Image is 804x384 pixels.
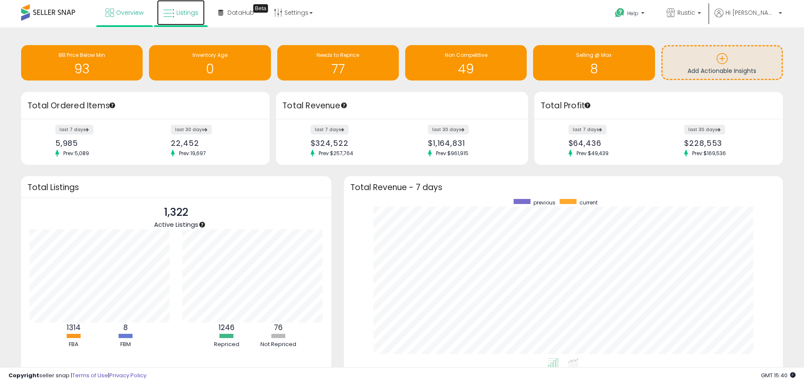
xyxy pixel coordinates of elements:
span: Hi [PERSON_NAME] [725,8,776,17]
div: $324,522 [311,139,396,148]
span: 2025-09-10 15:40 GMT [761,371,796,379]
label: last 7 days [311,125,349,134]
a: Needs to Reprice 77 [277,45,399,81]
label: last 30 days [684,125,725,134]
div: FBA [49,341,99,349]
div: Tooltip anchor [584,102,591,109]
label: last 7 days [568,125,606,134]
b: 8 [123,322,128,333]
span: Rustic [677,8,695,17]
a: Privacy Policy [109,371,146,379]
div: Repriced [201,341,252,349]
label: last 30 days [171,125,212,134]
h3: Total Listings [27,184,325,191]
h3: Total Profit [541,100,777,112]
i: Get Help [615,8,625,18]
span: Overview [116,8,143,17]
a: Help [608,1,653,27]
div: 22,452 [171,139,255,148]
span: Active Listings [154,220,198,229]
div: Not Repriced [253,341,304,349]
div: seller snap | | [8,372,146,380]
h3: Total Revenue [282,100,522,112]
b: 76 [274,322,283,333]
span: Selling @ Max [576,51,612,59]
span: Prev: 5,089 [59,150,93,157]
div: FBM [100,341,151,349]
span: Inventory Age [192,51,227,59]
strong: Copyright [8,371,39,379]
a: Hi [PERSON_NAME] [715,8,782,27]
h1: 93 [25,62,138,76]
span: Prev: $49,439 [572,150,613,157]
a: Non Competitive 49 [405,45,527,81]
a: Terms of Use [72,371,108,379]
b: 1314 [67,322,81,333]
h1: 49 [409,62,522,76]
a: Inventory Age 0 [149,45,271,81]
span: Prev: $257,764 [314,150,357,157]
span: Listings [176,8,198,17]
div: Tooltip anchor [253,4,268,13]
div: Tooltip anchor [198,221,206,228]
span: Prev: 19,697 [175,150,210,157]
span: Prev: $961,915 [432,150,473,157]
span: current [579,199,598,206]
span: Help [627,10,639,17]
h3: Total Ordered Items [27,100,263,112]
p: 1,322 [154,204,198,220]
a: BB Price Below Min 93 [21,45,143,81]
span: BB Price Below Min [59,51,105,59]
span: DataHub [227,8,254,17]
div: Tooltip anchor [108,102,116,109]
label: last 7 days [55,125,93,134]
h3: Total Revenue - 7 days [350,184,777,191]
h1: 77 [282,62,395,76]
div: $228,553 [684,139,768,148]
a: Selling @ Max 8 [533,45,655,81]
span: Needs to Reprice [317,51,359,59]
h1: 0 [153,62,266,76]
b: 1246 [219,322,235,333]
span: Add Actionable Insights [688,67,756,75]
label: last 30 days [428,125,469,134]
span: Prev: $169,536 [688,150,730,157]
div: $1,164,831 [428,139,513,148]
a: Add Actionable Insights [663,46,782,79]
span: previous [533,199,555,206]
h1: 8 [537,62,650,76]
div: Tooltip anchor [340,102,348,109]
div: $64,436 [568,139,652,148]
span: Non Competitive [445,51,487,59]
div: 5,985 [55,139,139,148]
